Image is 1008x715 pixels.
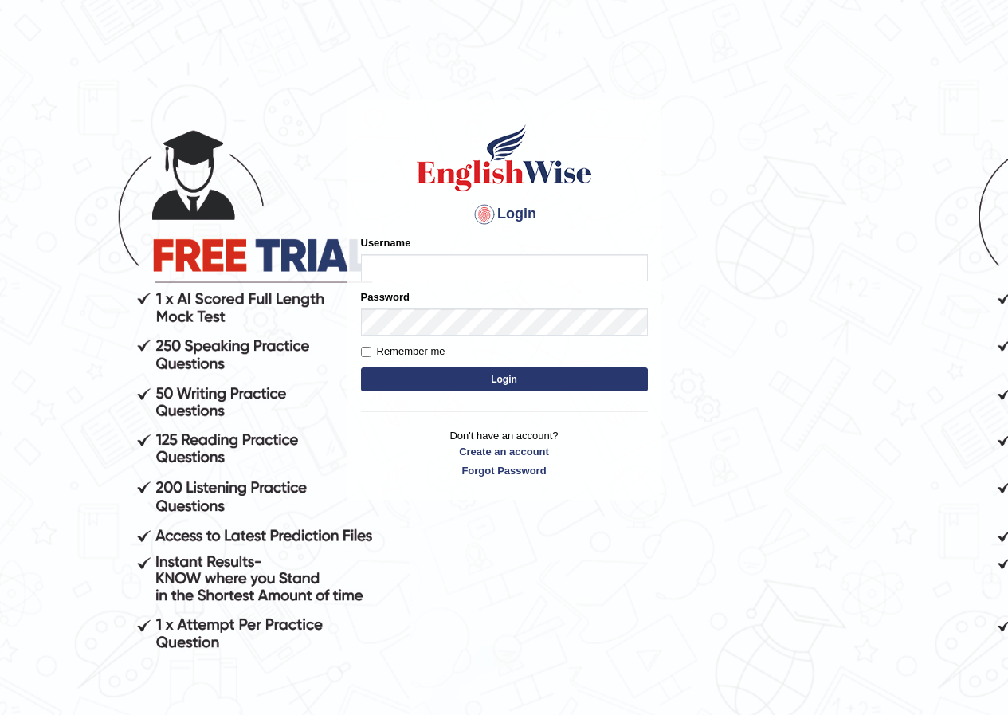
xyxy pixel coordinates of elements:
[361,344,445,359] label: Remember me
[361,347,371,357] input: Remember me
[361,444,648,459] a: Create an account
[361,289,410,304] label: Password
[414,122,595,194] img: Logo of English Wise sign in for intelligent practice with AI
[361,463,648,478] a: Forgot Password
[361,428,648,477] p: Don't have an account?
[361,367,648,391] button: Login
[361,202,648,227] h4: Login
[361,235,411,250] label: Username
